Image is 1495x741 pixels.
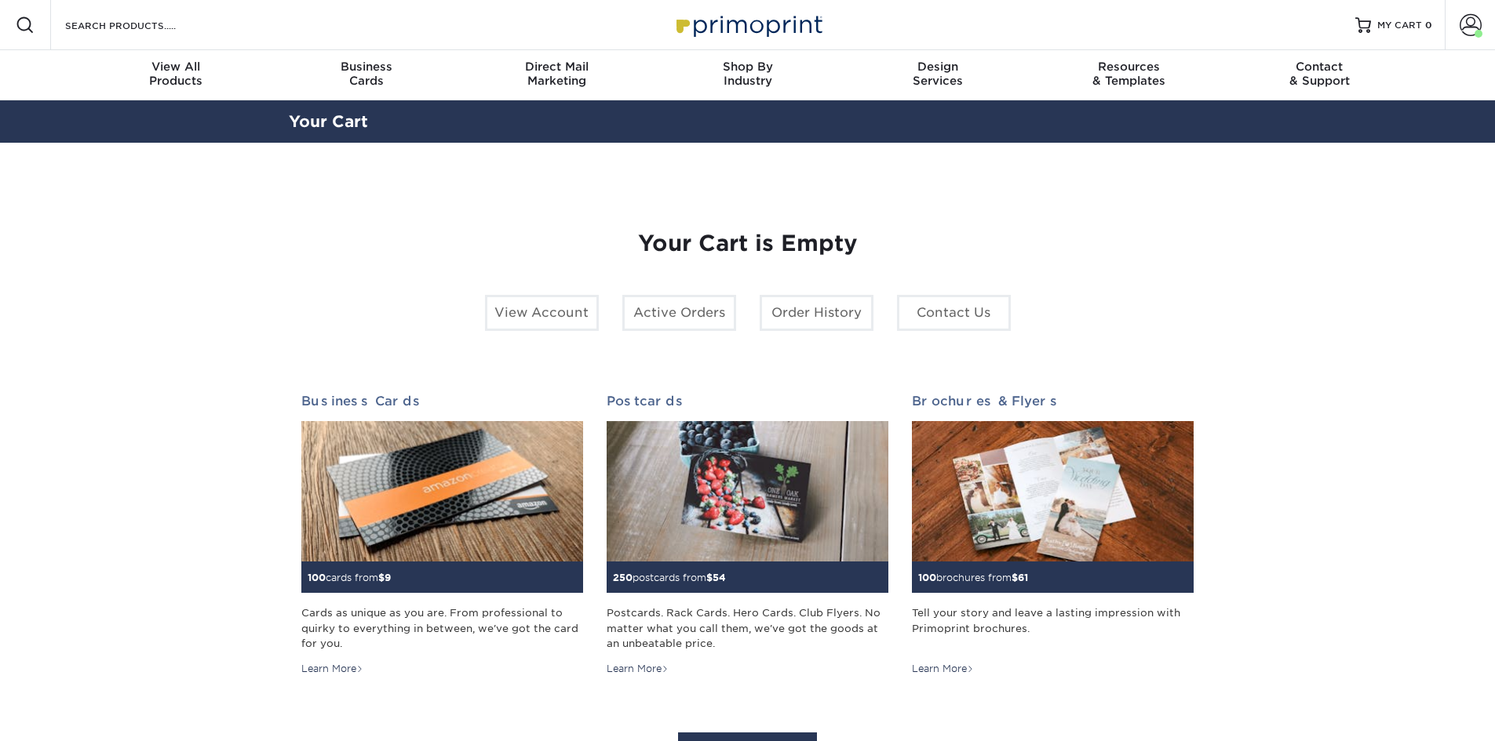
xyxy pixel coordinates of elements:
[607,605,888,651] div: Postcards. Rack Cards. Hero Cards. Club Flyers. No matter what you call them, we've got the goods...
[652,60,843,88] div: Industry
[1034,60,1224,88] div: & Templates
[912,394,1194,409] h2: Brochures & Flyers
[81,60,272,88] div: Products
[301,394,583,409] h2: Business Cards
[912,662,974,676] div: Learn More
[760,295,873,331] a: Order History
[271,50,461,100] a: BusinessCards
[385,572,391,583] span: 9
[485,295,599,331] a: View Account
[289,112,368,131] a: Your Cart
[912,394,1194,676] a: Brochures & Flyers 100brochures from$61 Tell your story and leave a lasting impression with Primo...
[912,605,1194,651] div: Tell your story and leave a lasting impression with Primoprint brochures.
[613,572,726,583] small: postcards from
[271,60,461,74] span: Business
[607,394,888,409] h2: Postcards
[308,572,326,583] span: 100
[1425,20,1432,31] span: 0
[308,572,391,583] small: cards from
[652,60,843,74] span: Shop By
[912,421,1194,562] img: Brochures & Flyers
[607,394,888,676] a: Postcards 250postcards from$54 Postcards. Rack Cards. Hero Cards. Club Flyers. No matter what you...
[1224,50,1415,100] a: Contact& Support
[81,60,272,74] span: View All
[843,60,1034,74] span: Design
[1224,60,1415,74] span: Contact
[461,60,652,88] div: Marketing
[918,572,936,583] span: 100
[897,295,1011,331] a: Contact Us
[1377,19,1422,32] span: MY CART
[1034,50,1224,100] a: Resources& Templates
[301,605,583,651] div: Cards as unique as you are. From professional to quirky to everything in between, we've got the c...
[669,8,826,42] img: Primoprint
[652,50,843,100] a: Shop ByIndustry
[1224,60,1415,88] div: & Support
[843,60,1034,88] div: Services
[607,662,669,676] div: Learn More
[81,50,272,100] a: View AllProducts
[622,295,736,331] a: Active Orders
[271,60,461,88] div: Cards
[706,572,713,583] span: $
[378,572,385,583] span: $
[613,572,633,583] span: 250
[1012,572,1018,583] span: $
[713,572,726,583] span: 54
[607,421,888,562] img: Postcards
[301,662,363,676] div: Learn More
[461,50,652,100] a: Direct MailMarketing
[301,421,583,562] img: Business Cards
[64,16,217,35] input: SEARCH PRODUCTS.....
[1018,572,1028,583] span: 61
[843,50,1034,100] a: DesignServices
[461,60,652,74] span: Direct Mail
[1034,60,1224,74] span: Resources
[301,394,583,676] a: Business Cards 100cards from$9 Cards as unique as you are. From professional to quirky to everyth...
[918,572,1028,583] small: brochures from
[301,231,1194,257] h1: Your Cart is Empty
